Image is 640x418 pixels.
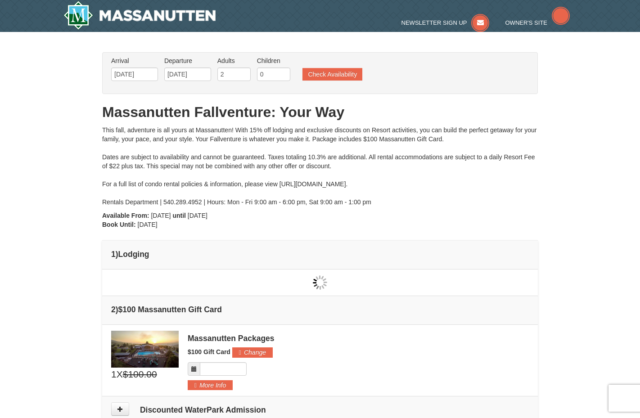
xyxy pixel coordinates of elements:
label: Children [257,56,290,65]
h4: 2 $100 Massanutten Gift Card [111,305,529,314]
h4: Discounted WaterPark Admission [111,405,529,414]
img: 6619879-1.jpg [111,331,179,368]
span: X [117,368,123,381]
span: $100 Gift Card [188,348,230,355]
h4: 1 Lodging [111,250,529,259]
span: [DATE] [151,212,171,219]
strong: until [172,212,186,219]
label: Adults [217,56,251,65]
span: [DATE] [138,221,158,228]
span: ) [116,305,118,314]
button: Change [232,347,273,357]
strong: Available From: [102,212,149,219]
span: [DATE] [188,212,207,219]
span: $100.00 [123,368,157,381]
button: Check Availability [302,68,362,81]
label: Arrival [111,56,158,65]
a: Owner's Site [505,19,570,26]
h1: Massanutten Fallventure: Your Way [102,103,538,121]
strong: Book Until: [102,221,136,228]
a: Newsletter Sign Up [401,19,490,26]
span: ) [116,250,118,259]
span: Newsletter Sign Up [401,19,467,26]
a: Massanutten Resort [63,1,216,30]
label: Departure [164,56,211,65]
img: Massanutten Resort Logo [63,1,216,30]
span: 1 [111,368,117,381]
img: wait gif [313,275,327,290]
span: Owner's Site [505,19,548,26]
div: This fall, adventure is all yours at Massanutten! With 15% off lodging and exclusive discounts on... [102,126,538,207]
button: More Info [188,380,233,390]
div: Massanutten Packages [188,334,529,343]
